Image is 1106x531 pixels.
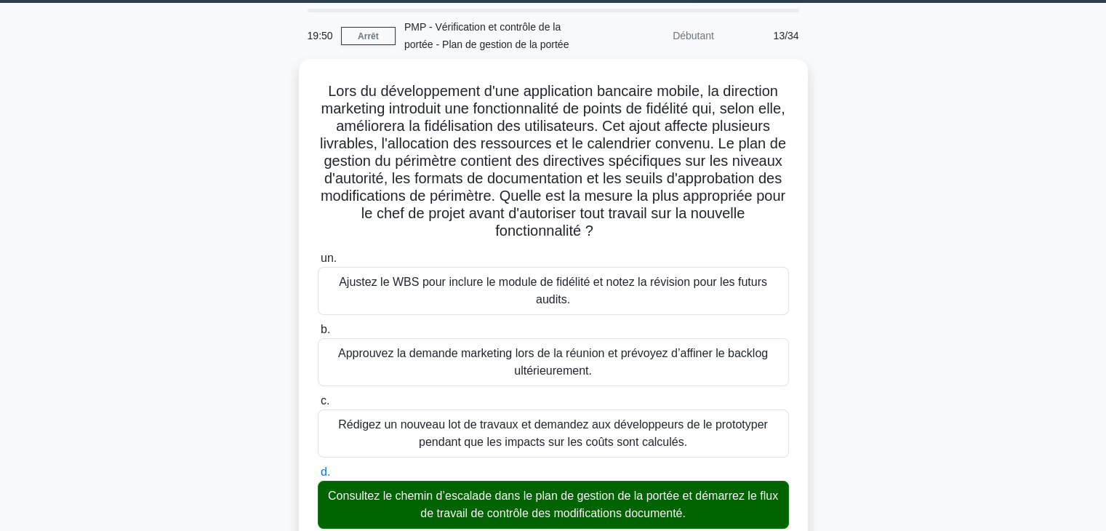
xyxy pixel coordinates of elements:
[338,418,768,448] font: Rédigez un nouveau lot de travaux et demandez aux développeurs de le prototyper pendant que les i...
[321,323,330,335] font: b.
[320,83,786,239] font: Lors du développement d'une application bancaire mobile, la direction marketing introduit une fon...
[338,347,768,377] font: Approuvez la demande marketing lors de la réunion et prévoyez d’affiner le backlog ultérieurement.
[404,21,569,50] font: PMP - Vérification et contrôle de la portée - Plan de gestion de la portée
[673,30,714,41] font: Débutant
[358,31,379,41] font: Arrêt
[341,27,396,45] a: Arrêt
[773,30,798,41] font: 13/34
[321,466,330,478] font: d.
[321,394,329,407] font: c.
[299,21,341,50] div: 19:50
[339,276,767,306] font: Ajustez le WBS pour inclure le module de fidélité et notez la révision pour les futurs audits.
[321,252,337,264] font: un.
[328,490,778,519] font: Consultez le chemin d’escalade dans le plan de gestion de la portée et démarrez le flux de travai...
